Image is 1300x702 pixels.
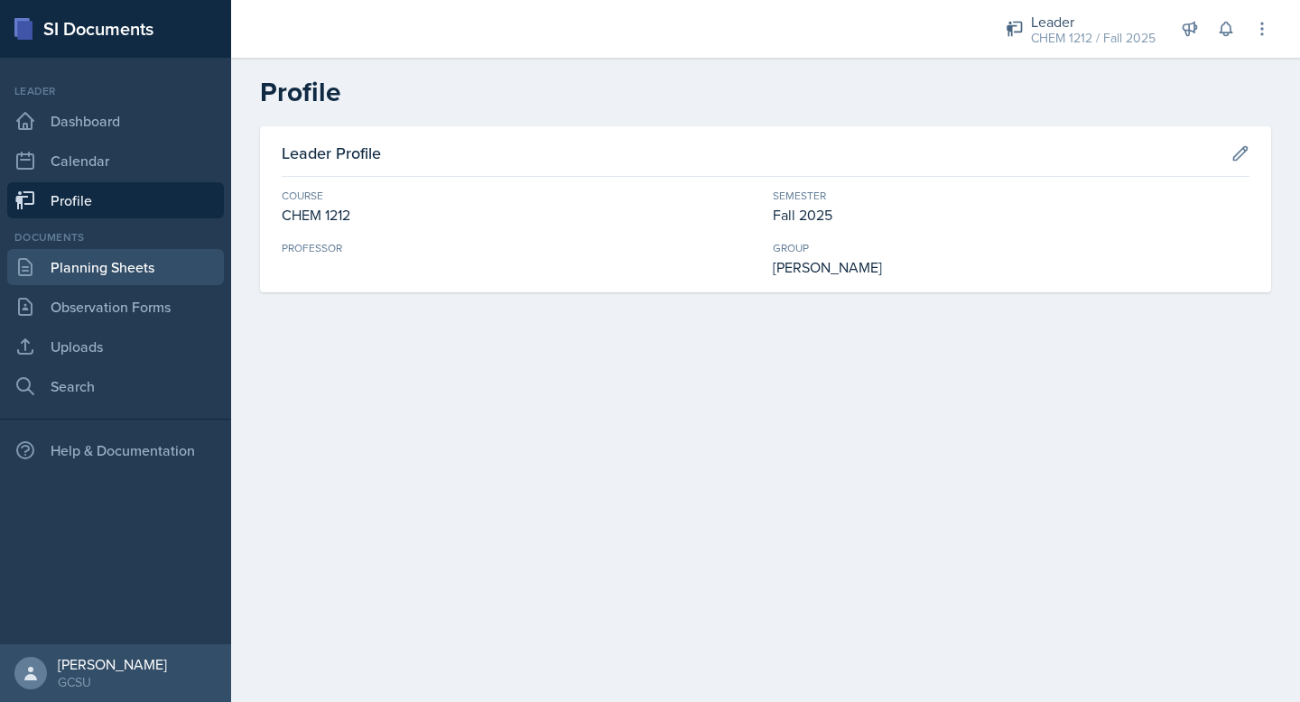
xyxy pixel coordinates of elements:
div: Fall 2025 [773,204,1249,226]
div: Help & Documentation [7,432,224,468]
h2: Profile [260,76,1271,108]
a: Planning Sheets [7,249,224,285]
a: Profile [7,182,224,218]
div: [PERSON_NAME] [58,655,167,673]
div: Semester [773,188,1249,204]
div: Leader [1031,11,1156,32]
div: GCSU [58,673,167,691]
a: Dashboard [7,103,224,139]
h3: Leader Profile [282,141,381,165]
a: Search [7,368,224,404]
a: Calendar [7,143,224,179]
div: Leader [7,83,224,99]
div: Course [282,188,758,204]
div: CHEM 1212 / Fall 2025 [1031,29,1156,48]
a: Uploads [7,328,224,365]
a: Observation Forms [7,289,224,325]
div: Documents [7,229,224,245]
div: CHEM 1212 [282,204,758,226]
div: [PERSON_NAME] [773,256,1249,278]
div: Professor [282,240,758,256]
div: Group [773,240,1249,256]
